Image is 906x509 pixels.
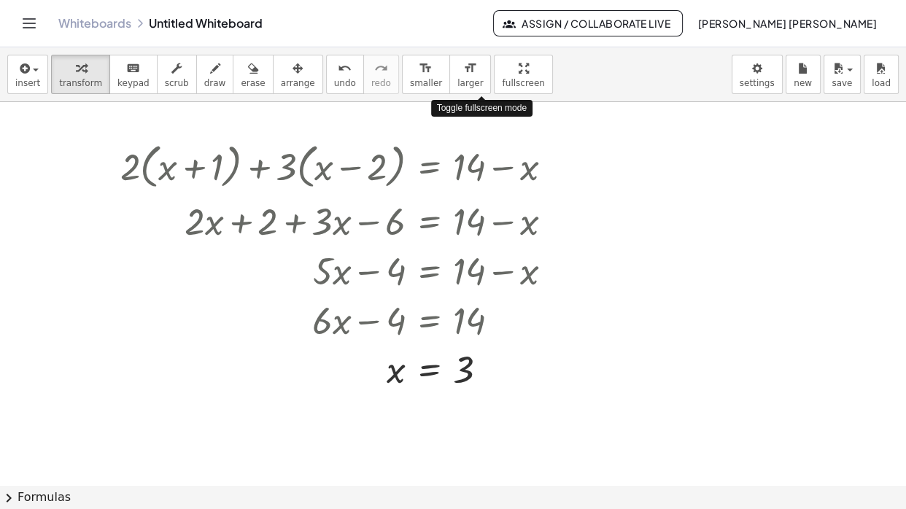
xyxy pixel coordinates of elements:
[363,55,399,94] button: redoredo
[431,100,533,117] div: Toggle fullscreen mode
[59,78,102,88] span: transform
[864,55,899,94] button: load
[281,78,315,88] span: arrange
[326,55,364,94] button: undoundo
[58,16,131,31] a: Whiteboards
[502,78,544,88] span: fullscreen
[463,60,477,77] i: format_size
[832,78,852,88] span: save
[15,78,40,88] span: insert
[165,78,189,88] span: scrub
[157,55,197,94] button: scrub
[273,55,323,94] button: arrange
[204,78,226,88] span: draw
[686,10,888,36] button: [PERSON_NAME] [PERSON_NAME]
[196,55,234,94] button: draw
[241,78,265,88] span: erase
[117,78,150,88] span: keypad
[740,78,775,88] span: settings
[374,60,388,77] i: redo
[371,78,391,88] span: redo
[233,55,273,94] button: erase
[126,60,140,77] i: keyboard
[338,60,352,77] i: undo
[872,78,891,88] span: load
[506,17,671,30] span: Assign / Collaborate Live
[457,78,483,88] span: larger
[697,17,877,30] span: [PERSON_NAME] [PERSON_NAME]
[7,55,48,94] button: insert
[732,55,783,94] button: settings
[824,55,861,94] button: save
[449,55,491,94] button: format_sizelarger
[51,55,110,94] button: transform
[493,10,684,36] button: Assign / Collaborate Live
[794,78,812,88] span: new
[410,78,442,88] span: smaller
[494,55,552,94] button: fullscreen
[109,55,158,94] button: keyboardkeypad
[419,60,433,77] i: format_size
[18,12,41,35] button: Toggle navigation
[786,55,821,94] button: new
[334,78,356,88] span: undo
[402,55,450,94] button: format_sizesmaller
